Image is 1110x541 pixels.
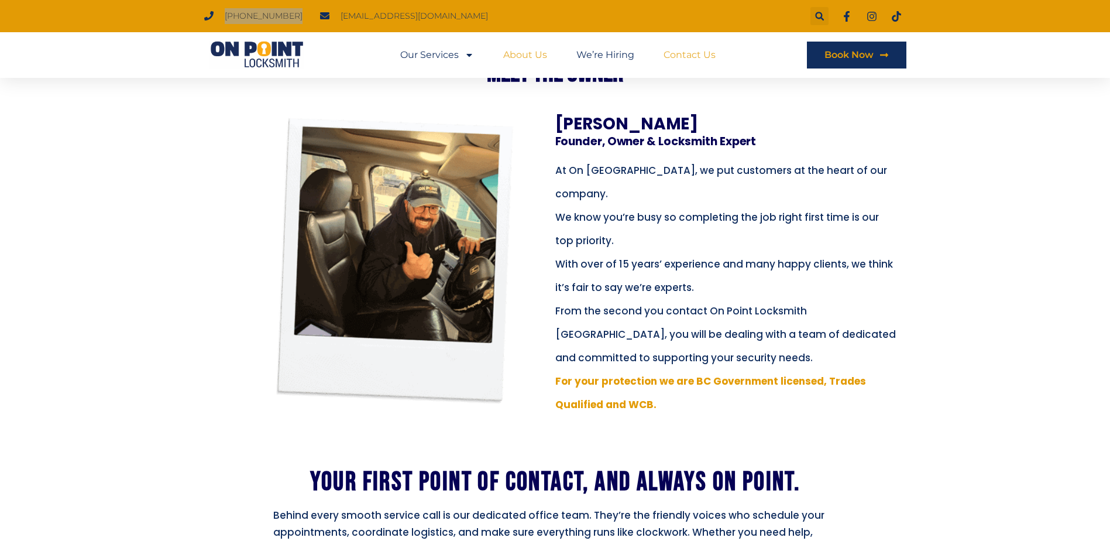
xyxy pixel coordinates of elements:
[555,206,898,252] p: We know you’re busy so completing the job right first time is our top priority.
[555,159,898,206] p: At On [GEOGRAPHIC_DATA], we put customers at the heart of our company.
[555,374,866,412] span: For your protection we are BC Government licensed, Trades Qualified and WCB.
[249,116,538,405] img: About Onpoint Locksmith 1
[810,7,829,25] div: Search
[824,50,874,60] span: Book Now
[503,42,547,69] a: About Us
[664,42,716,69] a: Contact Us
[576,42,634,69] a: We’re Hiring
[555,116,883,132] h3: [PERSON_NAME]
[400,42,716,69] nav: Menu
[228,469,883,495] h2: Your first point of contact, and always on point.
[555,136,883,147] h3: Founder, Owner & Locksmith Expert
[222,8,303,24] span: [PHONE_NUMBER]
[555,252,898,369] p: With over of 15 years’ experience and many happy clients, we think it’s fair to say we’re experts...
[400,42,474,69] a: Our Services
[807,42,906,69] a: Book Now
[338,8,488,24] span: [EMAIL_ADDRESS][DOMAIN_NAME]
